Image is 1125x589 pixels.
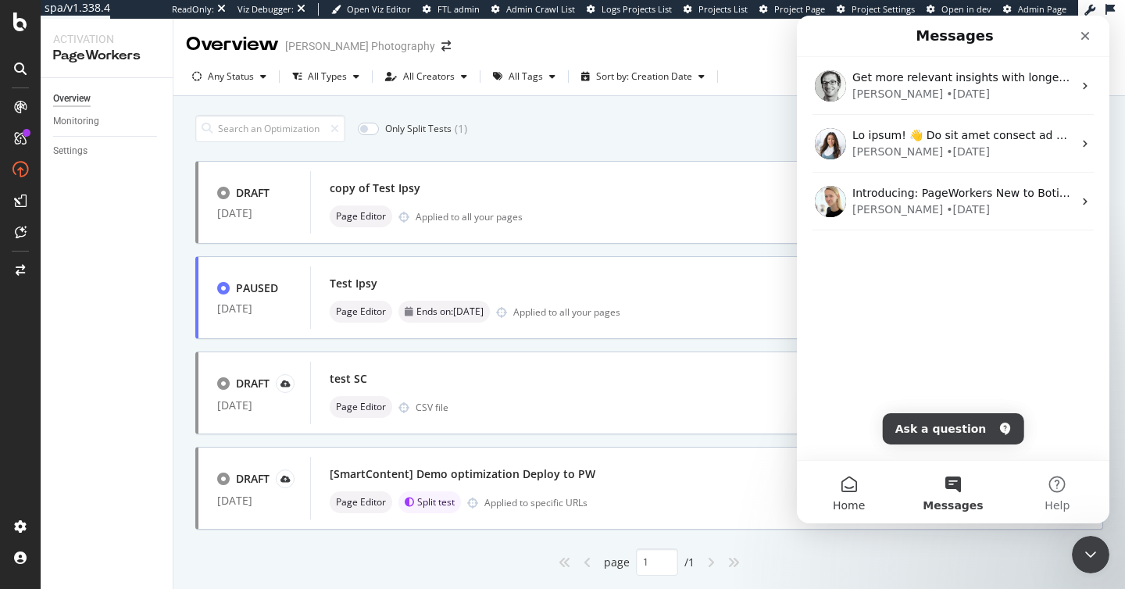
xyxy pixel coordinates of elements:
[209,445,312,508] button: Help
[336,402,386,412] span: Page Editor
[347,3,411,15] span: Open Viz Editor
[506,3,575,15] span: Admin Crawl List
[172,3,214,16] div: ReadOnly:
[797,16,1109,523] iframe: Intercom live chat
[491,3,575,16] a: Admin Crawl List
[596,72,692,81] div: Sort by: Creation Date
[698,3,748,15] span: Projects List
[53,143,162,159] a: Settings
[417,498,455,507] span: Split test
[285,38,435,54] div: [PERSON_NAME] Photography
[331,3,411,16] a: Open Viz Editor
[36,484,68,495] span: Home
[379,64,473,89] button: All Creators
[513,305,620,319] div: Applied to all your pages
[55,70,146,87] div: [PERSON_NAME]
[186,64,273,89] button: Any Status
[236,280,278,296] div: PAUSED
[149,128,193,145] div: • [DATE]
[837,3,915,16] a: Project Settings
[852,3,915,15] span: Project Settings
[336,498,386,507] span: Page Editor
[53,31,160,47] div: Activation
[236,471,270,487] div: DRAFT
[774,3,825,15] span: Project Page
[236,376,270,391] div: DRAFT
[55,128,146,145] div: [PERSON_NAME]
[55,55,808,68] span: Get more relevant insights with longer log report periods! See up to 18 months of data in one rep...
[416,307,484,316] span: Ends on: [DATE]
[186,31,279,58] div: Overview
[53,91,91,107] div: Overview
[336,212,386,221] span: Page Editor
[248,484,273,495] span: Help
[403,72,455,81] div: All Creators
[217,302,291,315] div: [DATE]
[759,3,825,16] a: Project Page
[308,72,347,81] div: All Types
[126,484,186,495] span: Messages
[398,301,490,323] div: neutral label
[86,398,227,429] button: Ask a question
[330,276,377,291] div: Test Ipsy
[53,113,162,130] a: Monitoring
[385,122,452,135] div: Only Split Tests
[701,550,721,575] div: angle-right
[437,3,480,15] span: FTL admin
[509,72,543,81] div: All Tags
[149,186,193,202] div: • [DATE]
[286,64,366,89] button: All Types
[149,70,193,87] div: • [DATE]
[18,112,49,144] img: Profile image for Alexandra
[336,307,386,316] span: Page Editor
[1018,3,1066,15] span: Admin Page
[398,491,461,513] div: brand label
[53,113,99,130] div: Monitoring
[217,207,291,220] div: [DATE]
[416,210,523,223] div: Applied to all your pages
[53,47,160,65] div: PageWorkers
[455,121,467,137] div: ( 1 )
[577,550,598,575] div: angle-left
[941,3,991,15] span: Open in dev
[208,72,254,81] div: Any Status
[552,550,577,575] div: angles-left
[330,205,392,227] div: neutral label
[53,143,87,159] div: Settings
[602,3,672,15] span: Logs Projects List
[684,3,748,16] a: Projects List
[587,3,672,16] a: Logs Projects List
[1003,3,1066,16] a: Admin Page
[484,496,587,509] div: Applied to specific URLs
[416,401,448,414] div: CSV file
[217,399,291,412] div: [DATE]
[18,170,49,202] img: Profile image for Ekaterina
[330,180,420,196] div: copy of Test Ipsy
[55,186,146,202] div: [PERSON_NAME]
[330,371,367,387] div: test SC
[330,301,392,323] div: neutral label
[53,91,162,107] a: Overview
[721,550,746,575] div: angles-right
[237,3,294,16] div: Viz Debugger:
[1072,536,1109,573] iframe: Intercom live chat
[330,466,595,482] div: [SmartContent] Demo optimization Deploy to PW
[330,396,392,418] div: neutral label
[104,445,208,508] button: Messages
[487,64,562,89] button: All Tags
[575,64,711,89] button: Sort by: Creation Date
[236,185,270,201] div: DRAFT
[441,41,451,52] div: arrow-right-arrow-left
[330,491,392,513] div: neutral label
[423,3,480,16] a: FTL admin
[927,3,991,16] a: Open in dev
[195,115,345,142] input: Search an Optimization
[217,494,291,507] div: [DATE]
[604,548,695,576] div: page / 1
